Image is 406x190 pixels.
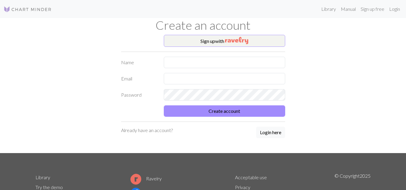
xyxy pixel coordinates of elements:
[358,3,387,15] a: Sign up free
[338,3,358,15] a: Manual
[32,18,374,32] h1: Create an account
[130,176,162,181] a: Ravelry
[235,174,267,180] a: Acceptable use
[387,3,402,15] a: Login
[130,174,141,185] img: Ravelry logo
[118,73,160,84] label: Email
[35,184,63,190] a: Try the demo
[35,174,50,180] a: Library
[225,37,248,44] img: Ravelry
[256,127,285,139] a: Login here
[118,57,160,68] label: Name
[235,184,250,190] a: Privacy
[319,3,338,15] a: Library
[256,127,285,138] button: Login here
[118,89,160,101] label: Password
[4,6,52,13] img: Logo
[121,127,173,134] p: Already have an account?
[164,105,285,117] button: Create account
[164,35,285,47] button: Sign upwith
